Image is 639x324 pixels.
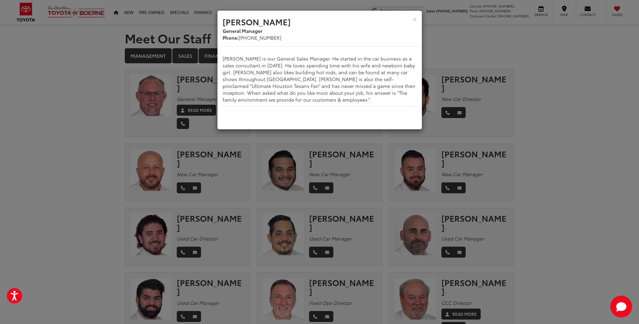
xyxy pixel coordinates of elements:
[223,27,262,34] b: General Manager
[389,112,412,119] button: Close
[223,34,417,41] p: [PHONE_NUMBER]
[223,34,239,41] b: Phone:
[413,15,417,22] button: ×
[610,296,632,317] svg: Start Chat
[223,55,417,103] p: [PERSON_NAME] is our General Sales Manager. He started in the car business as a sales consultant ...
[610,296,632,317] button: Toggle Chat Window
[223,16,417,27] h3: [PERSON_NAME]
